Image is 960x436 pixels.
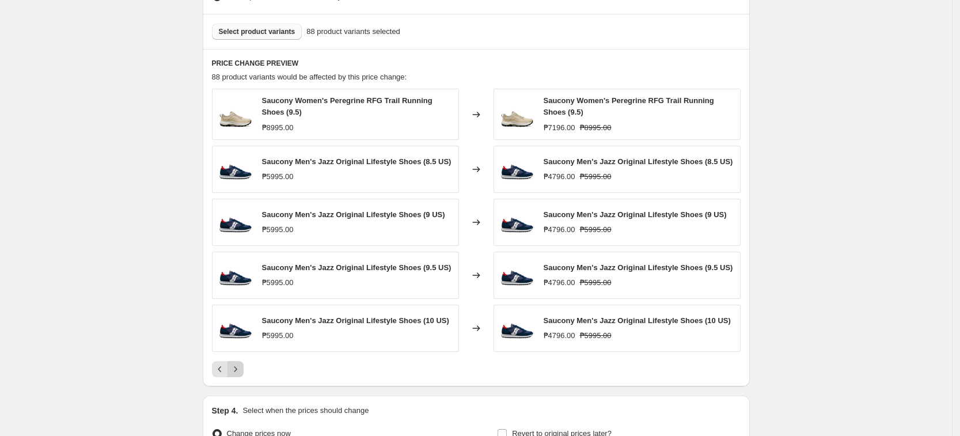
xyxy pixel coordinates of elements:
[500,311,534,346] img: S2044-692_1_80x.png
[544,224,575,236] div: ₱4796.00
[500,258,534,293] img: S2044-692_1_80x.png
[218,258,253,293] img: S2044-692_1_80x.png
[544,157,733,166] span: Saucony Men's Jazz Original Lifestyle Shoes (8.5 US)
[580,330,612,342] strike: ₱5995.00
[227,361,244,377] button: Next
[262,330,294,342] div: ₱5995.00
[580,122,612,134] strike: ₱8995.00
[544,122,575,134] div: ₱7196.00
[544,316,731,325] span: Saucony Men's Jazz Original Lifestyle Shoes (10 US)
[500,97,534,132] img: S10869-137_80x.png
[218,205,253,240] img: S2044-692_1_80x.png
[219,27,295,36] span: Select product variants
[262,224,294,236] div: ₱5995.00
[262,122,294,134] div: ₱8995.00
[212,361,228,377] button: Previous
[212,24,302,40] button: Select product variants
[544,210,727,219] span: Saucony Men's Jazz Original Lifestyle Shoes (9 US)
[262,96,432,116] span: Saucony Women's Peregrine RFG Trail Running Shoes (9.5)
[242,405,369,416] p: Select when the prices should change
[218,311,253,346] img: S2044-692_1_80x.png
[212,73,407,81] span: 88 product variants would be affected by this price change:
[544,330,575,342] div: ₱4796.00
[544,96,714,116] span: Saucony Women's Peregrine RFG Trail Running Shoes (9.5)
[262,157,451,166] span: Saucony Men's Jazz Original Lifestyle Shoes (8.5 US)
[500,205,534,240] img: S2044-692_1_80x.png
[544,263,733,272] span: Saucony Men's Jazz Original Lifestyle Shoes (9.5 US)
[262,210,445,219] span: Saucony Men's Jazz Original Lifestyle Shoes (9 US)
[306,26,400,37] span: 88 product variants selected
[580,277,612,289] strike: ₱5995.00
[544,277,575,289] div: ₱4796.00
[544,171,575,183] div: ₱4796.00
[262,171,294,183] div: ₱5995.00
[218,152,253,187] img: S2044-692_1_80x.png
[262,277,294,289] div: ₱5995.00
[212,405,238,416] h2: Step 4.
[218,97,253,132] img: S10869-137_80x.png
[212,59,741,68] h6: PRICE CHANGE PREVIEW
[262,316,449,325] span: Saucony Men's Jazz Original Lifestyle Shoes (10 US)
[262,263,451,272] span: Saucony Men's Jazz Original Lifestyle Shoes (9.5 US)
[580,224,612,236] strike: ₱5995.00
[212,361,244,377] nav: Pagination
[580,171,612,183] strike: ₱5995.00
[500,152,534,187] img: S2044-692_1_80x.png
